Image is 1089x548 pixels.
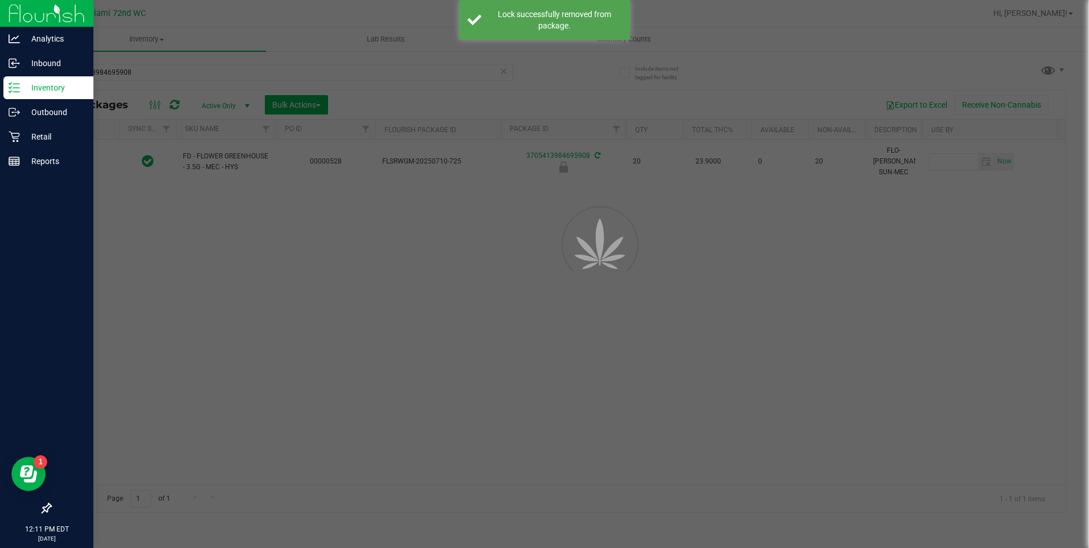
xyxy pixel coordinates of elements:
p: Retail [20,130,88,144]
iframe: Resource center unread badge [34,455,47,469]
p: Inventory [20,81,88,95]
inline-svg: Reports [9,156,20,167]
p: [DATE] [5,534,88,543]
p: Outbound [20,105,88,119]
div: Lock successfully removed from package. [488,9,621,31]
inline-svg: Retail [9,131,20,142]
inline-svg: Outbound [9,107,20,118]
iframe: Resource center [11,457,46,491]
inline-svg: Analytics [9,33,20,44]
p: Inbound [20,56,88,70]
p: Reports [20,154,88,168]
inline-svg: Inbound [9,58,20,69]
p: Analytics [20,32,88,46]
p: 12:11 PM EDT [5,524,88,534]
inline-svg: Inventory [9,82,20,93]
